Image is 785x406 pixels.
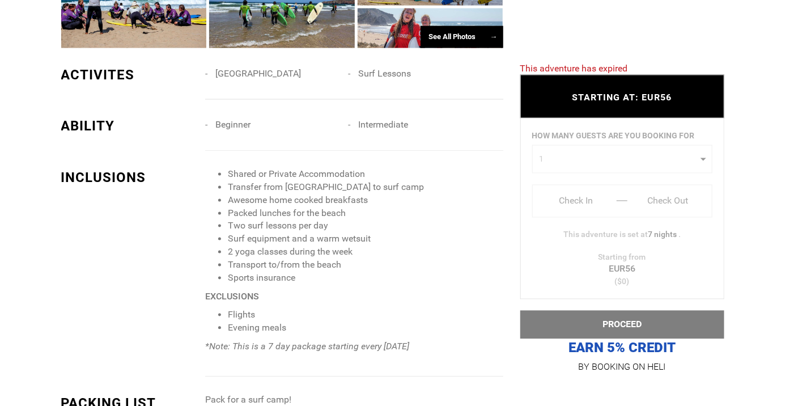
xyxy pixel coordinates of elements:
li: 2 yoga classes during the week [228,246,503,259]
span: Beginner [215,120,251,130]
li: Evening meals [228,322,503,335]
li: Transport to/from the beach [228,259,503,272]
span: This adventure has expired [520,62,628,73]
button: PROCEED [520,310,724,339]
li: Packed lunches for the beach [228,208,503,221]
li: Flights [228,309,503,322]
li: Two surf lessons per day [228,220,503,233]
li: Sports insurance [228,272,503,285]
strong: EXCLUSIONS [205,291,259,302]
div: ABILITY [61,117,197,136]
span: [GEOGRAPHIC_DATA] [215,68,301,79]
div: ACTIVITES [61,65,197,84]
li: Surf equipment and a warm wetsuit [228,233,503,246]
li: Transfer from [GEOGRAPHIC_DATA] to surf camp [228,181,503,194]
div: INCLUSIONS [61,168,197,188]
span: Intermediate [358,120,408,130]
div: See All Photos [421,26,503,48]
span: → [490,32,498,41]
li: Awesome home cooked breakfasts [228,194,503,208]
li: Shared or Private Accommodation [228,168,503,181]
em: *Note: This is a 7 day package starting every [DATE] [205,341,409,352]
p: BY BOOKING ON HELI [520,359,724,375]
span: Surf Lessons [358,68,411,79]
span: STARTING AT: EUR56 [572,92,672,103]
